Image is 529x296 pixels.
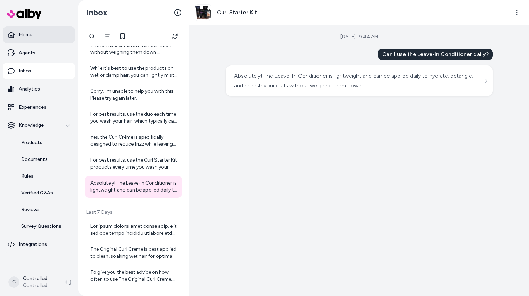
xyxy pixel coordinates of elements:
div: Sorry, I'm unable to help you with this. Please try again later. [90,88,178,102]
button: See more [482,77,490,85]
p: Knowledge [19,122,44,129]
p: Last 7 Days [85,209,182,216]
a: Agents [3,45,75,61]
h3: Curl Starter Kit [217,8,257,17]
div: To give you the best advice on how often to use The Original Curl Creme, could you please tell me... [90,269,178,283]
p: Experiences [19,104,46,111]
div: Yes, the Curl Crème is specifically designed to reduce frizz while leaving curls soft and shiny, ... [90,134,178,148]
a: Analytics [3,81,75,98]
a: Integrations [3,236,75,253]
div: The Original Curl Creme is best applied to clean, soaking wet hair for optimal results. Applying ... [90,246,178,260]
span: Controlled Chaos [23,282,54,289]
p: Documents [21,156,48,163]
div: Can I use the Leave-In Conditioner daily? [378,49,493,60]
button: Knowledge [3,117,75,134]
div: For best results, use the duo each time you wash your hair, which typically can be every 2-4 days... [90,111,178,125]
div: [DATE] · 9:44 AM [340,33,378,40]
a: Survey Questions [14,218,75,235]
p: Agents [19,49,35,56]
div: Absolutely! The Leave-In Conditioner is lightweight and can be applied daily to hydrate, detangle... [234,71,483,91]
img: alby Logo [7,9,42,19]
a: While it's best to use the products on wet or damp hair, you can lightly mist the Leave-In Condit... [85,61,182,83]
a: Absolutely! The Leave-In Conditioner is lightweight and can be applied daily to hydrate, detangle... [85,176,182,198]
a: For best results, use the Curl Starter Kit products every time you wash your hair. This typically... [85,153,182,175]
p: Home [19,31,32,38]
div: The formula enhances curl definition without weighing them down, promoting a natural, bouncy look. [90,42,178,56]
a: Inbox [3,63,75,79]
p: Verified Q&As [21,189,53,196]
a: Documents [14,151,75,168]
button: Refresh [168,29,182,43]
p: Products [21,139,42,146]
p: Reviews [21,206,40,213]
a: Products [14,134,75,151]
a: Yes, the Curl Crème is specifically designed to reduce frizz while leaving curls soft and shiny, ... [85,130,182,152]
span: C [8,276,19,288]
a: Sorry, I'm unable to help you with this. Please try again later. [85,84,182,106]
div: For best results, use the Curl Starter Kit products every time you wash your hair. This typically... [90,157,178,171]
p: Inbox [19,68,31,75]
a: Home [3,26,75,43]
a: Lor ipsum dolorsi amet conse adip, elit sed doe tempo incididu utlabore etd mag aliquaen: | Admin... [85,219,182,241]
p: Controlled Chaos Shopify [23,275,54,282]
p: Analytics [19,86,40,93]
button: CControlled Chaos ShopifyControlled Chaos [4,271,60,293]
img: Curl_Starter_Kit_2ffda6cf-17bb-4d82-977b-00b528f35425.jpg [195,5,211,21]
h2: Inbox [86,7,107,18]
a: Reviews [14,201,75,218]
a: Rules [14,168,75,185]
a: To give you the best advice on how often to use The Original Curl Creme, could you please tell me... [85,265,182,287]
a: For best results, use the duo each time you wash your hair, which typically can be every 2-4 days... [85,107,182,129]
div: While it's best to use the products on wet or damp hair, you can lightly mist the Leave-In Condit... [90,65,178,79]
a: The formula enhances curl definition without weighing them down, promoting a natural, bouncy look. [85,38,182,60]
p: Integrations [19,241,47,248]
p: Survey Questions [21,223,61,230]
p: Rules [21,173,33,180]
a: Verified Q&As [14,185,75,201]
div: Absolutely! The Leave-In Conditioner is lightweight and can be applied daily to hydrate, detangle... [90,180,178,194]
a: The Original Curl Creme is best applied to clean, soaking wet hair for optimal results. Applying ... [85,242,182,264]
div: Lor ipsum dolorsi amet conse adip, elit sed doe tempo incididu utlabore etd mag aliquaen: | Admin... [90,223,178,237]
button: Filter [100,29,114,43]
a: Experiences [3,99,75,116]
